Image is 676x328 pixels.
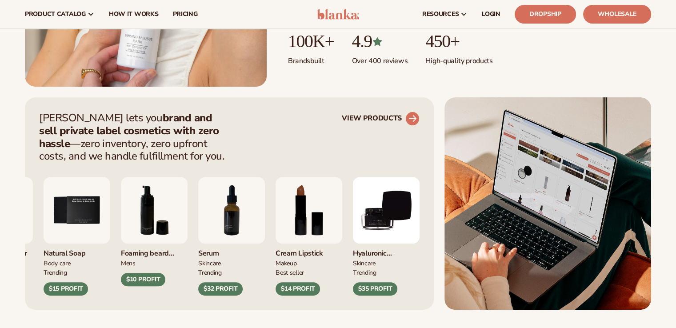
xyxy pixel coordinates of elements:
[198,282,243,296] div: $32 PROFIT
[425,32,492,51] p: 450+
[276,244,342,258] div: Cream Lipstick
[353,244,420,258] div: Hyaluronic moisturizer
[276,268,342,277] div: BEST SELLER
[276,258,342,268] div: MAKEUP
[353,177,420,244] img: Hyaluronic Moisturizer
[276,282,320,296] div: $14 PROFIT
[44,258,110,268] div: BODY Care
[121,258,188,268] div: mens
[39,112,230,163] p: [PERSON_NAME] lets you —zero inventory, zero upfront costs, and we handle fulfillment for you.
[44,244,110,258] div: Natural Soap
[198,177,265,295] div: 7 / 9
[583,5,651,24] a: Wholesale
[198,177,265,244] img: Collagen and retinol serum.
[44,177,110,295] div: 5 / 9
[121,177,188,244] img: Foaming beard wash.
[444,97,651,310] img: Shopify Image 5
[288,32,334,51] p: 100K+
[44,177,110,244] img: Nature bar of soap.
[342,112,420,126] a: VIEW PRODUCTS
[353,268,420,277] div: TRENDING
[317,9,359,20] img: logo
[352,32,408,51] p: 4.9
[172,11,197,18] span: pricing
[425,51,492,66] p: High-quality products
[276,177,342,244] img: Luxury cream lipstick.
[121,273,165,286] div: $10 PROFIT
[44,268,110,277] div: TRENDING
[353,177,420,295] div: 9 / 9
[44,282,88,296] div: $15 PROFIT
[109,11,159,18] span: How It Works
[121,177,188,286] div: 6 / 9
[288,51,334,66] p: Brands built
[198,258,265,268] div: SKINCARE
[482,11,500,18] span: LOGIN
[515,5,576,24] a: Dropship
[353,258,420,268] div: SKINCARE
[198,244,265,258] div: Serum
[353,282,397,296] div: $35 PROFIT
[25,11,86,18] span: product catalog
[198,268,265,277] div: TRENDING
[352,51,408,66] p: Over 400 reviews
[121,244,188,258] div: Foaming beard wash
[276,177,342,295] div: 8 / 9
[422,11,459,18] span: resources
[39,111,219,151] strong: brand and sell private label cosmetics with zero hassle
